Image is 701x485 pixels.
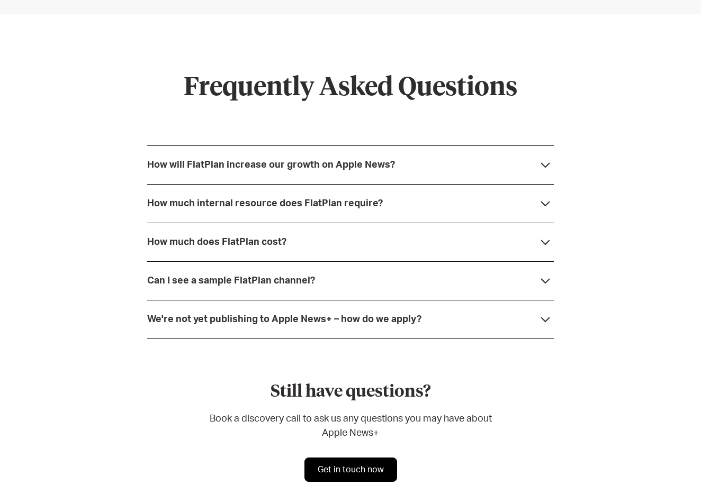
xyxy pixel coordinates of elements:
div: How will FlatPlan increase our growth on Apple News? [147,160,395,170]
div: How much does FlatPlan cost? [147,237,286,248]
div: How much internal resource does FlatPlan require? [147,198,383,209]
h2: Frequently Asked Questions [147,73,554,104]
div: We're not yet publishing to Apple News+ – how do we apply? [147,314,421,325]
p: Book a discovery call to ask us any questions you may have about Apple News+ [202,412,499,441]
a: Get in touch now [304,457,397,482]
div: Can I see a sample FlatPlan channel? [147,276,315,286]
h4: Still have questions? [202,381,499,404]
